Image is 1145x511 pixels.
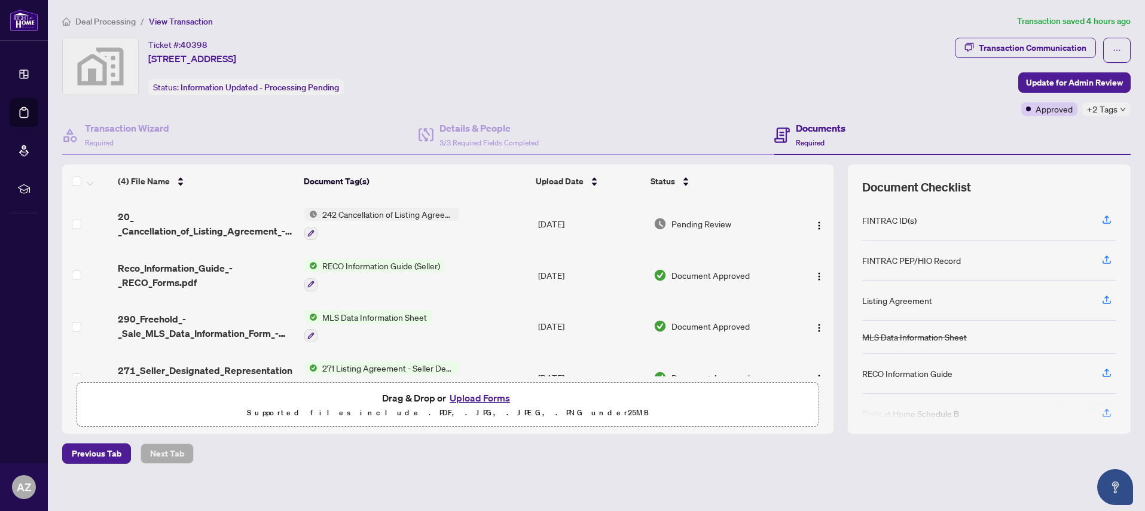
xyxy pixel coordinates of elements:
span: View Transaction [149,16,213,27]
span: 290_Freehold_-_Sale_MLS_Data_Information_Form_-_PropTx-[PERSON_NAME].pdf [118,312,295,340]
div: FINTRAC PEP/HIO Record [862,254,961,267]
span: ellipsis [1113,46,1121,54]
span: MLS Data Information Sheet [317,311,432,324]
span: Document Approved [671,371,750,384]
span: Drag & Drop or [382,390,514,406]
article: Transaction saved 4 hours ago [1017,14,1131,28]
span: Document Checklist [862,179,971,196]
td: [DATE] [533,250,649,301]
td: [DATE] [533,352,649,403]
button: Upload Forms [446,390,514,406]
h4: Details & People [439,121,539,135]
td: [DATE] [533,198,649,250]
img: Document Status [654,269,667,282]
h4: Transaction Wizard [85,121,169,135]
button: Next Tab [141,443,194,464]
img: svg%3e [63,38,138,95]
span: +2 Tags [1087,102,1117,116]
span: 271 Listing Agreement - Seller Designated Representation Agreement Authority to Offer for Sale [317,361,459,375]
div: FINTRAC ID(s) [862,214,917,227]
span: Reco_Information_Guide_-_RECO_Forms.pdf [118,261,295,290]
button: Update for Admin Review [1018,72,1131,93]
span: Pending Review [671,217,731,230]
img: Logo [814,221,824,230]
h4: Documents [796,121,845,135]
p: Supported files include .PDF, .JPG, .JPEG, .PNG under 25 MB [84,406,811,420]
span: Information Updated - Processing Pending [181,82,339,93]
span: 242 Cancellation of Listing Agreement - Authority to Offer for Sale [317,208,459,221]
img: Status Icon [304,311,317,324]
th: Status [646,165,789,198]
div: RECO Information Guide [862,367,952,380]
span: 40398 [181,39,207,50]
img: Document Status [654,371,667,384]
button: Status Icon242 Cancellation of Listing Agreement - Authority to Offer for Sale [304,208,459,240]
button: Open asap [1097,469,1133,505]
span: Previous Tab [72,444,121,463]
span: Document Approved [671,269,750,282]
div: MLS Data Information Sheet [862,330,967,343]
span: Required [796,138,825,147]
span: home [62,17,71,26]
img: Logo [814,272,824,281]
div: Transaction Communication [979,38,1086,57]
button: Previous Tab [62,443,131,464]
div: Listing Agreement [862,294,932,307]
button: Logo [810,317,829,336]
span: down [1120,107,1126,112]
th: Document Tag(s) [299,165,532,198]
button: Status IconMLS Data Information Sheet [304,311,432,343]
div: Status: [148,79,344,95]
img: logo [10,9,38,31]
span: (4) File Name [118,175,170,188]
img: Status Icon [304,208,317,221]
button: Status Icon271 Listing Agreement - Seller Designated Representation Agreement Authority to Offer ... [304,361,459,394]
span: 271_Seller_Designated_Representation_Agreement_Authority_to_Offer_for_Sale_-_PropTx-[PERSON_NAME]... [118,363,295,392]
img: Status Icon [304,361,317,375]
button: Logo [810,368,829,387]
span: Deal Processing [75,16,136,27]
img: Status Icon [304,259,317,272]
button: Logo [810,266,829,285]
div: Ticket #: [148,38,207,51]
button: Transaction Communication [955,38,1096,58]
span: 20_ _Cancellation_of_Listing_Agreement_-_Authority_to_Offer_for_Sale_-_OREA 3.pdf [118,209,295,238]
span: Upload Date [536,175,584,188]
img: Document Status [654,217,667,230]
button: Logo [810,214,829,233]
li: / [141,14,144,28]
span: Drag & Drop orUpload FormsSupported files include .PDF, .JPG, .JPEG, .PNG under25MB [77,383,819,427]
span: AZ [17,479,31,495]
img: Document Status [654,320,667,333]
span: 3/3 Required Fields Completed [439,138,539,147]
button: Status IconRECO Information Guide (Seller) [304,259,445,291]
span: Status [651,175,675,188]
span: Required [85,138,114,147]
th: Upload Date [531,165,646,198]
span: Update for Admin Review [1026,73,1123,92]
span: [STREET_ADDRESS] [148,51,236,66]
td: [DATE] [533,301,649,352]
th: (4) File Name [113,165,299,198]
span: RECO Information Guide (Seller) [317,259,445,272]
span: Approved [1036,102,1073,115]
img: Logo [814,374,824,384]
img: Logo [814,323,824,333]
span: Document Approved [671,320,750,333]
